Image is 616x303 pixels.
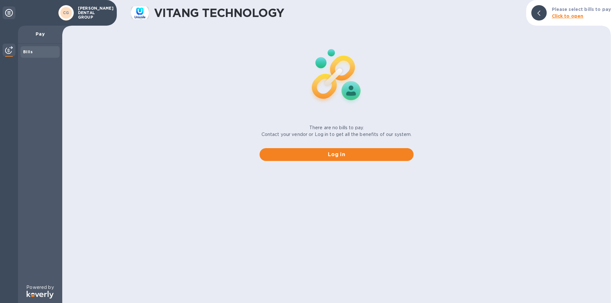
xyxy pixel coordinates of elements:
span: Log in [265,151,408,158]
b: CG [63,10,69,15]
p: Powered by [26,284,54,291]
b: Click to open [552,13,584,19]
p: Pay [23,31,57,37]
h1: VITANG TECHNOLOGY [154,6,521,20]
b: Please select bills to pay [552,7,611,12]
img: Logo [27,291,54,299]
p: There are no bills to pay. Contact your vendor or Log in to get all the benefits of our system. [261,124,412,138]
p: [PERSON_NAME] DENTAL GROUP [78,6,110,20]
b: Bills [23,49,33,54]
button: Log in [260,148,414,161]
